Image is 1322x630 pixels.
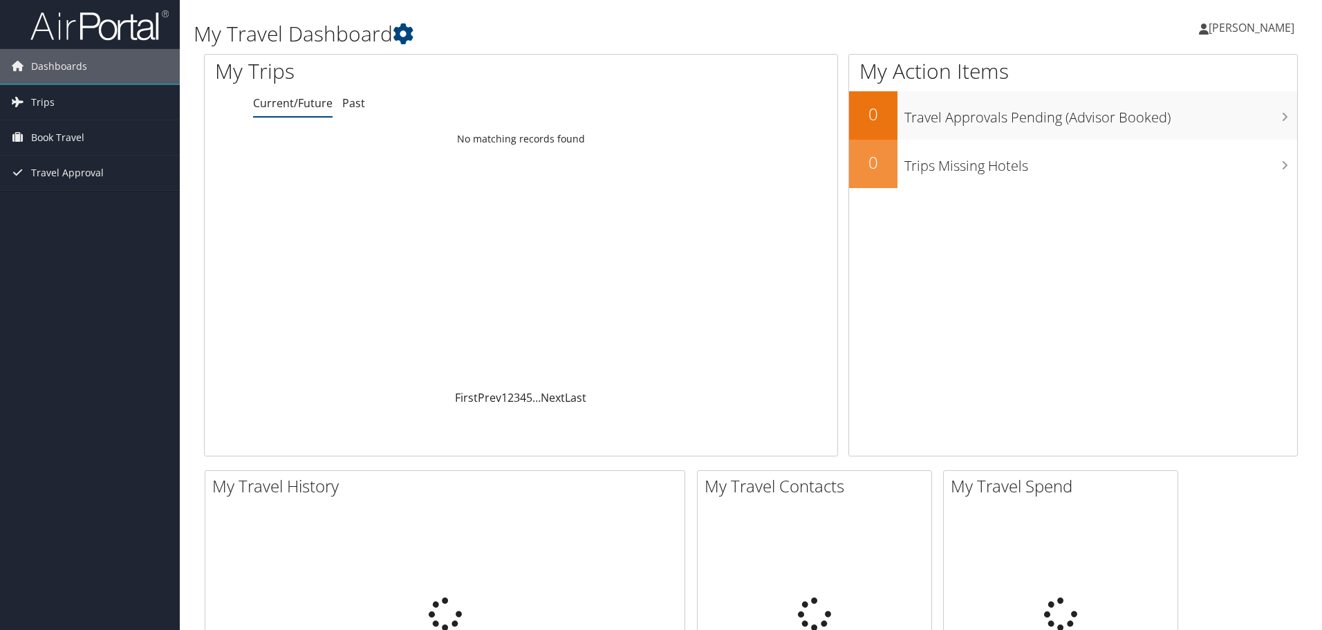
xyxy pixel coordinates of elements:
a: 0Trips Missing Hotels [849,140,1297,188]
h2: 0 [849,102,897,126]
td: No matching records found [205,127,837,151]
a: 3 [514,390,520,405]
h2: My Travel Contacts [705,474,931,498]
a: Current/Future [253,95,333,111]
h1: My Action Items [849,57,1297,86]
img: airportal-logo.png [30,9,169,41]
a: 1 [501,390,508,405]
h2: 0 [849,151,897,174]
a: 4 [520,390,526,405]
span: Travel Approval [31,156,104,190]
a: First [455,390,478,405]
a: 0Travel Approvals Pending (Advisor Booked) [849,91,1297,140]
h1: My Travel Dashboard [194,19,937,48]
a: Next [541,390,565,405]
h2: My Travel Spend [951,474,1177,498]
h1: My Trips [215,57,564,86]
a: Prev [478,390,501,405]
span: Trips [31,85,55,120]
a: 2 [508,390,514,405]
a: Past [342,95,365,111]
a: 5 [526,390,532,405]
span: Dashboards [31,49,87,84]
span: … [532,390,541,405]
h3: Trips Missing Hotels [904,149,1297,176]
span: Book Travel [31,120,84,155]
a: Last [565,390,586,405]
h2: My Travel History [212,474,685,498]
span: [PERSON_NAME] [1209,20,1294,35]
a: [PERSON_NAME] [1199,7,1308,48]
h3: Travel Approvals Pending (Advisor Booked) [904,101,1297,127]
